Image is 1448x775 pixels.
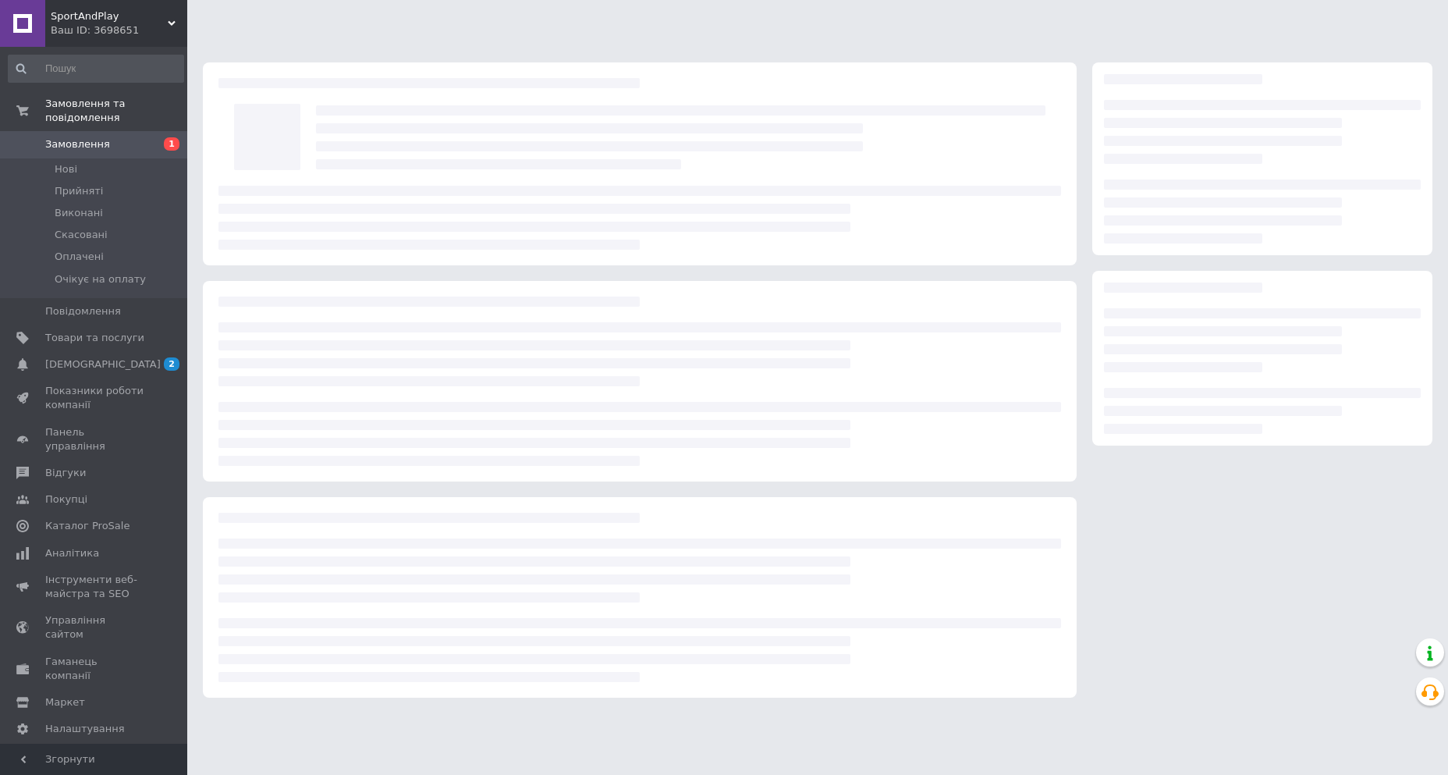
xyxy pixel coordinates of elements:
span: Інструменти веб-майстра та SEO [45,573,144,601]
span: Скасовані [55,228,108,242]
span: Замовлення [45,137,110,151]
span: Товари та послуги [45,331,144,345]
span: Управління сайтом [45,613,144,642]
span: SportAndPlay [51,9,168,23]
span: Виконані [55,206,103,220]
span: Відгуки [45,466,86,480]
input: Пошук [8,55,184,83]
span: Каталог ProSale [45,519,130,533]
span: Показники роботи компанії [45,384,144,412]
span: Прийняті [55,184,103,198]
span: 2 [164,357,179,371]
span: Аналітика [45,546,99,560]
span: Налаштування [45,722,125,736]
span: Замовлення та повідомлення [45,97,187,125]
span: [DEMOGRAPHIC_DATA] [45,357,161,372]
span: Покупці [45,492,87,507]
span: Гаманець компанії [45,655,144,683]
div: Ваш ID: 3698651 [51,23,187,37]
span: Оплачені [55,250,104,264]
span: Повідомлення [45,304,121,318]
span: Маркет [45,695,85,709]
span: Очікує на оплату [55,272,146,286]
span: Панель управління [45,425,144,453]
span: Нові [55,162,77,176]
span: 1 [164,137,179,151]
